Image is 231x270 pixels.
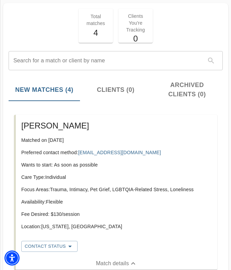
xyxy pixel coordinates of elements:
div: Accessibility Menu [4,250,20,266]
p: Fee Desired: $ 130 /session [21,211,212,218]
span: New Matches (4) [13,85,76,95]
p: Availability: Flexible [21,198,212,205]
p: Clients You're Tracking [123,13,149,33]
p: Matched on [DATE] [21,137,212,144]
span: Clients (0) [84,85,147,95]
button: Match details [16,257,217,270]
p: Match details [96,259,129,268]
p: Preferred contact method: [21,149,212,156]
p: Location: [US_STATE], [GEOGRAPHIC_DATA] [21,223,212,230]
p: Total matches [83,13,109,27]
h5: 0 [123,33,149,44]
a: [EMAIL_ADDRESS][DOMAIN_NAME] [78,150,161,155]
h5: 4 [83,27,109,38]
p: Focus Areas: Trauma, Intimacy, Pet Grief, LGBTQIA-Related Stress, Loneliness [21,186,212,193]
p: Care Type: Individual [21,174,212,181]
p: Wants to start: As soon as possible [21,161,212,168]
h5: [PERSON_NAME] [21,120,212,131]
span: Contact Status [25,242,74,250]
button: Contact Status [21,241,78,252]
span: Archived Clients (0) [155,81,219,99]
